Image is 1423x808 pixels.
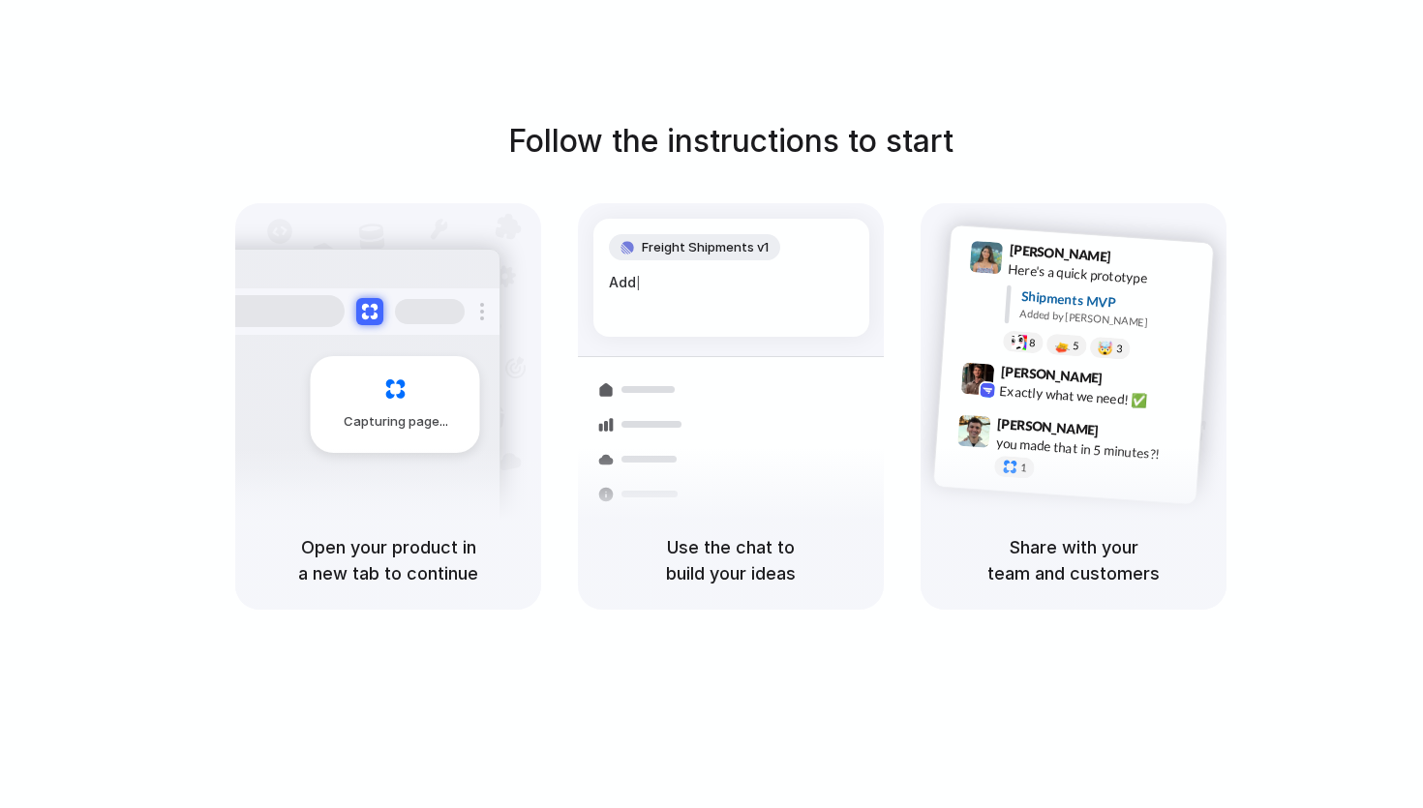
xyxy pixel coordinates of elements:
div: Shipments MVP [1020,285,1199,317]
h1: Follow the instructions to start [508,118,954,165]
span: 1 [1020,463,1027,473]
span: Capturing page [344,412,451,432]
h5: Use the chat to build your ideas [601,534,861,586]
span: [PERSON_NAME] [1009,239,1111,267]
div: Added by [PERSON_NAME] [1019,306,1197,334]
span: 5 [1073,340,1079,350]
div: 🤯 [1098,341,1114,355]
span: | [636,275,641,290]
span: 9:41 AM [1117,248,1157,271]
span: [PERSON_NAME] [997,412,1100,440]
span: 3 [1116,344,1123,354]
span: 8 [1029,337,1036,347]
div: Here's a quick prototype [1008,258,1201,291]
span: 9:42 AM [1108,370,1148,393]
span: Freight Shipments v1 [642,238,769,257]
h5: Share with your team and customers [944,534,1203,586]
div: you made that in 5 minutes?! [995,433,1189,465]
span: 9:47 AM [1105,422,1144,445]
div: Exactly what we need! ✅ [999,380,1193,413]
h5: Open your product in a new tab to continue [258,534,518,586]
div: Add [609,272,854,293]
span: [PERSON_NAME] [1000,360,1103,388]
